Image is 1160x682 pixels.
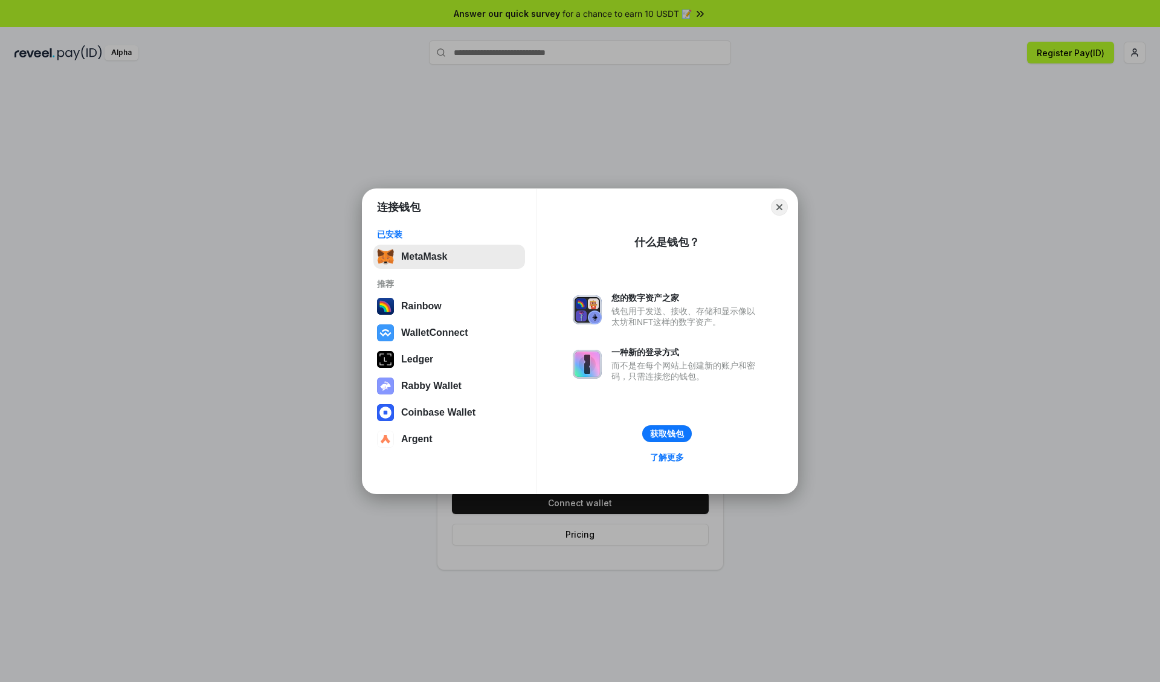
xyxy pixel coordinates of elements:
[377,431,394,448] img: svg+xml,%3Csvg%20width%3D%2228%22%20height%3D%2228%22%20viewBox%3D%220%200%2028%2028%22%20fill%3D...
[377,229,521,240] div: 已安装
[642,425,692,442] button: 获取钱包
[377,248,394,265] img: svg+xml,%3Csvg%20fill%3D%22none%22%20height%3D%2233%22%20viewBox%3D%220%200%2035%2033%22%20width%...
[373,245,525,269] button: MetaMask
[377,278,521,289] div: 推荐
[611,360,761,382] div: 而不是在每个网站上创建新的账户和密码，只需连接您的钱包。
[401,354,433,365] div: Ledger
[634,235,700,249] div: 什么是钱包？
[650,452,684,463] div: 了解更多
[373,347,525,372] button: Ledger
[401,327,468,338] div: WalletConnect
[377,351,394,368] img: svg+xml,%3Csvg%20xmlns%3D%22http%3A%2F%2Fwww.w3.org%2F2000%2Fsvg%22%20width%3D%2228%22%20height%3...
[650,428,684,439] div: 获取钱包
[377,298,394,315] img: svg+xml,%3Csvg%20width%3D%22120%22%20height%3D%22120%22%20viewBox%3D%220%200%20120%20120%22%20fil...
[643,449,691,465] a: 了解更多
[401,251,447,262] div: MetaMask
[611,306,761,327] div: 钱包用于发送、接收、存储和显示像以太坊和NFT这样的数字资产。
[377,404,394,421] img: svg+xml,%3Csvg%20width%3D%2228%22%20height%3D%2228%22%20viewBox%3D%220%200%2028%2028%22%20fill%3D...
[401,381,462,391] div: Rabby Wallet
[573,295,602,324] img: svg+xml,%3Csvg%20xmlns%3D%22http%3A%2F%2Fwww.w3.org%2F2000%2Fsvg%22%20fill%3D%22none%22%20viewBox...
[377,324,394,341] img: svg+xml,%3Csvg%20width%3D%2228%22%20height%3D%2228%22%20viewBox%3D%220%200%2028%2028%22%20fill%3D...
[611,347,761,358] div: 一种新的登录方式
[373,427,525,451] button: Argent
[373,401,525,425] button: Coinbase Wallet
[401,434,433,445] div: Argent
[401,301,442,312] div: Rainbow
[573,350,602,379] img: svg+xml,%3Csvg%20xmlns%3D%22http%3A%2F%2Fwww.w3.org%2F2000%2Fsvg%22%20fill%3D%22none%22%20viewBox...
[373,321,525,345] button: WalletConnect
[611,292,761,303] div: 您的数字资产之家
[373,294,525,318] button: Rainbow
[373,374,525,398] button: Rabby Wallet
[401,407,475,418] div: Coinbase Wallet
[377,378,394,394] img: svg+xml,%3Csvg%20xmlns%3D%22http%3A%2F%2Fwww.w3.org%2F2000%2Fsvg%22%20fill%3D%22none%22%20viewBox...
[377,200,420,214] h1: 连接钱包
[771,199,788,216] button: Close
